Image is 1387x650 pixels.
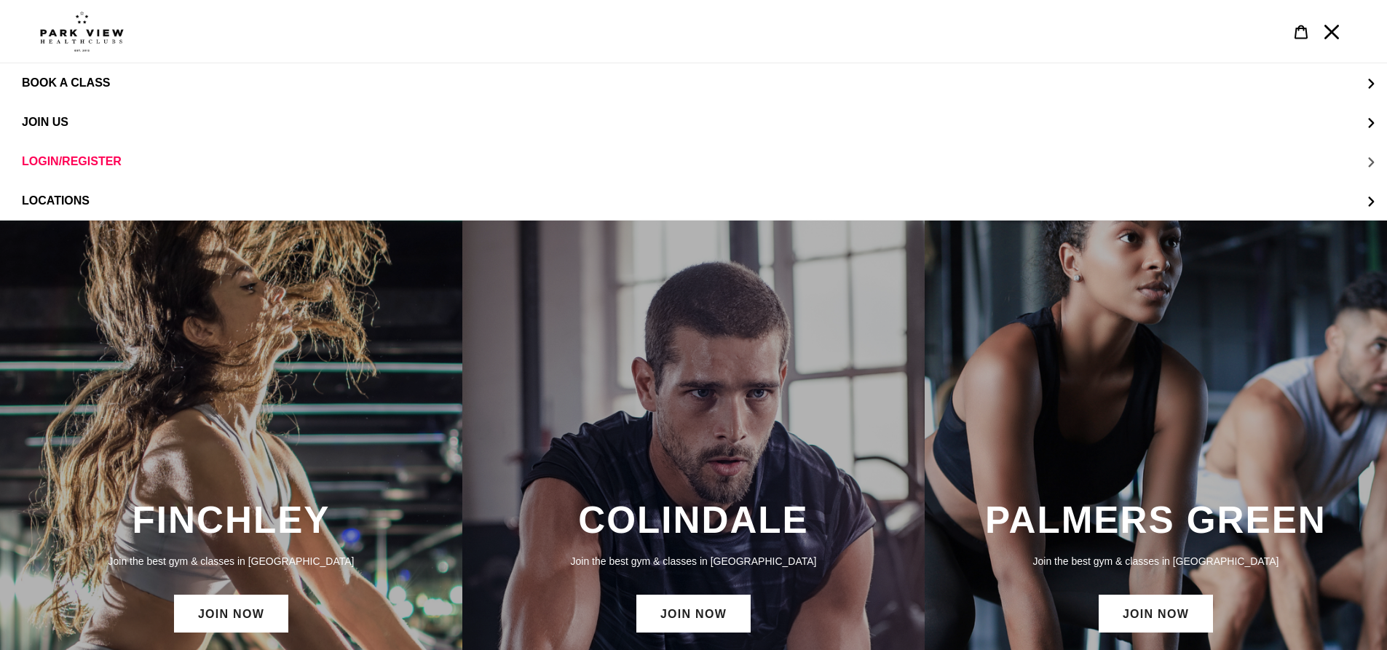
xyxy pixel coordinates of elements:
[636,595,751,633] a: JOIN NOW: Colindale Membership
[22,194,90,207] span: LOCATIONS
[40,11,124,52] img: Park view health clubs is a gym near you.
[15,553,448,569] p: Join the best gym & classes in [GEOGRAPHIC_DATA]
[22,76,110,90] span: BOOK A CLASS
[22,155,122,168] span: LOGIN/REGISTER
[1099,595,1213,633] a: JOIN NOW: Palmers Green Membership
[477,553,910,569] p: Join the best gym & classes in [GEOGRAPHIC_DATA]
[15,498,448,542] h3: FINCHLEY
[477,498,910,542] h3: COLINDALE
[1316,16,1347,47] button: Menu
[939,553,1372,569] p: Join the best gym & classes in [GEOGRAPHIC_DATA]
[939,498,1372,542] h3: PALMERS GREEN
[174,595,288,633] a: JOIN NOW: Finchley Membership
[22,116,68,129] span: JOIN US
